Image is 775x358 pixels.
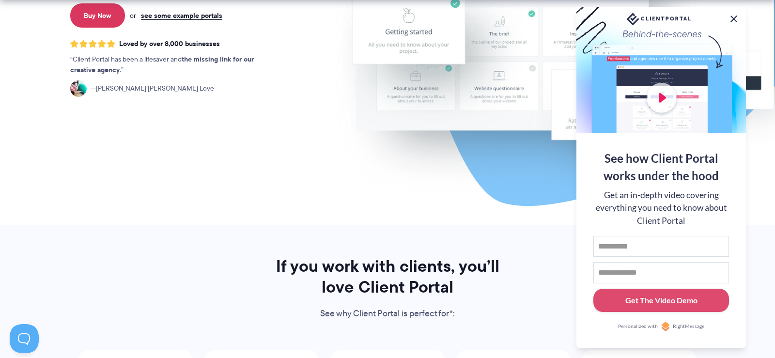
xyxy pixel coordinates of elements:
[593,150,729,185] div: See how Client Portal works under the hood
[141,11,222,20] a: see some example portals
[130,11,136,20] span: or
[625,295,697,306] div: Get The Video Demo
[263,307,512,321] p: See why Client Portal is perfect for*:
[661,322,670,331] img: Personalized with RightMessage
[593,322,729,331] a: Personalized withRightMessage
[70,54,254,75] strong: the missing link for our creative agency
[263,256,512,297] h2: If you work with clients, you’ll love Client Portal
[10,324,39,353] iframe: Toggle Customer Support
[70,3,125,28] a: Buy Now
[593,289,729,312] button: Get The Video Demo
[119,40,220,48] span: Loved by over 8,000 businesses
[618,323,658,330] span: Personalized with
[593,189,729,227] div: Get an in-depth video covering everything you need to know about Client Portal
[91,83,214,94] span: [PERSON_NAME] [PERSON_NAME] Love
[70,54,274,76] p: Client Portal has been a lifesaver and .
[673,323,704,330] span: RightMessage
